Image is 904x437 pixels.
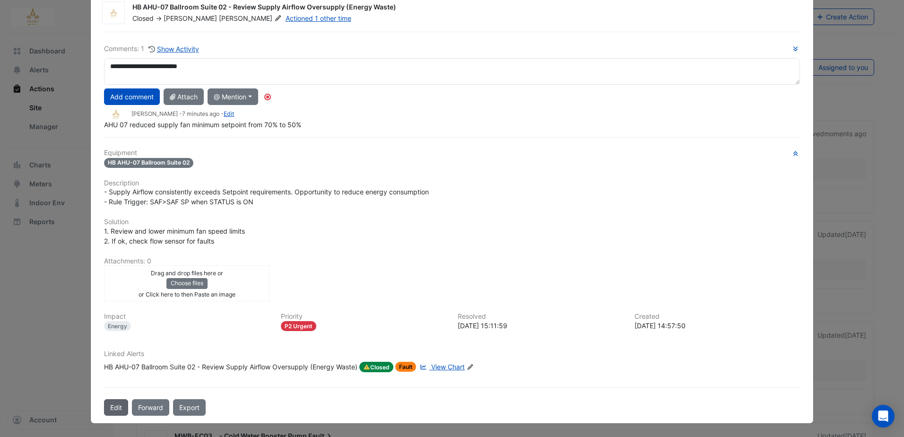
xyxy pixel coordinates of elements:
div: Comments: 1 [104,44,200,54]
button: Show Activity [148,44,200,54]
h6: Linked Alerts [104,350,800,358]
span: 1. Review and lower minimum fan speed limits 2. If ok, check flow sensor for faults [104,227,245,245]
a: Export [173,399,206,416]
button: @ Mention [208,88,258,105]
a: Actioned 1 other time [286,14,351,22]
small: [PERSON_NAME] - - [131,110,234,118]
button: Forward [132,399,169,416]
h6: Impact [104,313,269,321]
div: Open Intercom Messenger [872,405,895,428]
span: View Chart [431,363,465,371]
div: P2 Urgent [281,321,316,331]
div: [DATE] 15:11:59 [458,321,623,331]
div: Tooltip anchor [263,93,272,101]
span: [PERSON_NAME] [219,14,283,23]
span: Fault [395,362,417,372]
small: or Click here to then Paste an image [139,291,235,298]
span: Closed [359,362,393,372]
span: AHU 07 reduced supply fan minimum setpoint from 70% to 50% [104,121,301,129]
a: View Chart [418,362,464,372]
div: Energy [104,321,131,331]
button: Add comment [104,88,160,105]
img: Adare Manor [103,9,124,18]
h6: Resolved [458,313,623,321]
div: HB AHU-07 Ballroom Suite 02 - Review Supply Airflow Oversupply (Energy Waste) [104,362,357,372]
h6: Description [104,179,800,187]
button: Edit [104,399,128,416]
button: Attach [164,88,204,105]
h6: Equipment [104,149,800,157]
a: Edit [224,110,234,117]
span: 2025-08-20 15:04:23 [182,110,219,117]
span: -> [156,14,162,22]
h6: Created [635,313,800,321]
div: HB AHU-07 Ballroom Suite 02 - Review Supply Airflow Oversupply (Energy Waste) [132,2,791,14]
fa-icon: Edit Linked Alerts [467,364,474,371]
small: Drag and drop files here or [151,270,223,277]
span: - Supply Airflow consistently exceeds Setpoint requirements. Opportunity to reduce energy consump... [104,188,429,206]
h6: Solution [104,218,800,226]
span: [PERSON_NAME] [164,14,217,22]
span: Closed [132,14,154,22]
img: Adare Manor [104,109,128,120]
span: HB AHU-07 Ballroom Suite 02 [104,158,193,168]
h6: Priority [281,313,446,321]
button: Choose files [166,278,208,288]
h6: Attachments: 0 [104,257,800,265]
div: [DATE] 14:57:50 [635,321,800,331]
